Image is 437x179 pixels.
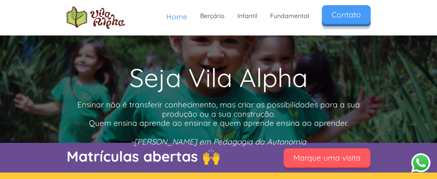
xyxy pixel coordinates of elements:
em: -[PERSON_NAME] em Pedagogia da Autonomia [131,137,306,146]
a: Infantil [231,6,264,25]
a: home [67,6,125,29]
a: Contato [322,5,371,24]
h1: Seja Vila Alpha [67,58,371,97]
a: Home [160,6,194,27]
span: Home [166,12,187,21]
p: Ensinar não é transferir conhecimento, mas criar as possibilidades para a sua produção ou a sua c... [67,100,371,146]
img: logo Escola Vila Alpha [67,6,125,29]
button: Abrir WhatsApp [411,153,431,173]
a: Marque uma visita [284,148,370,167]
a: Fundamental [264,6,315,25]
a: Berçário [194,6,231,25]
p: Matrículas abertas 🙌 [67,146,267,166]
